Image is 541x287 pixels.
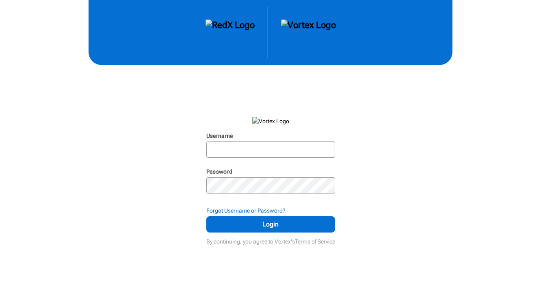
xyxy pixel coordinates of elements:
[206,20,255,46] img: RedX Logo
[252,117,289,125] img: Vortex Logo
[216,220,325,229] span: Login
[206,168,233,175] label: Password
[281,20,336,46] img: Vortex Logo
[206,133,233,139] label: Username
[206,207,335,215] div: Forgot Username or Password?
[206,234,335,246] div: By continuing, you agree to Vortex's
[206,216,335,233] button: Login
[295,238,335,245] a: Terms of Service
[206,207,286,214] strong: Forgot Username or Password?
